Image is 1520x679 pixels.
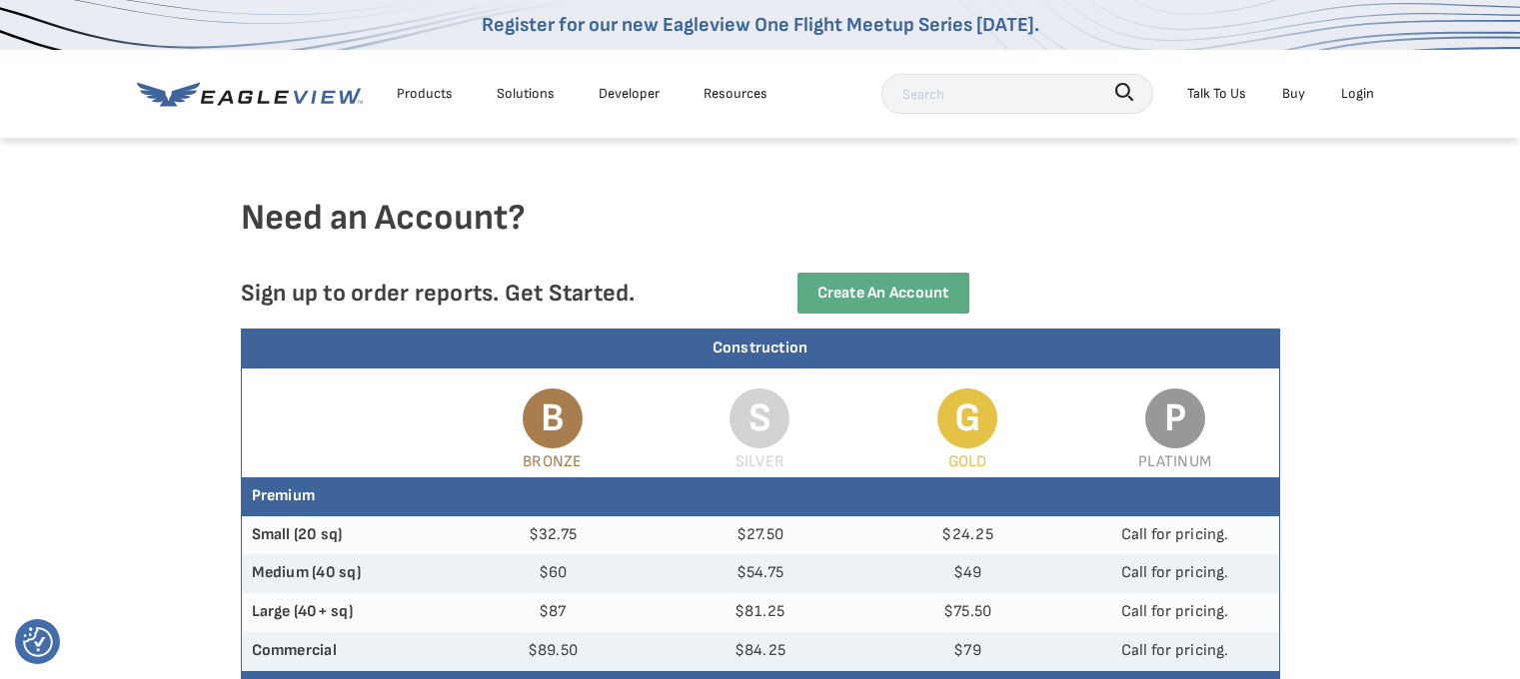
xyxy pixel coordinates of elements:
a: Buy [1282,81,1305,106]
div: Solutions [497,81,555,106]
span: P [1145,388,1205,448]
td: $81.25 [657,593,864,632]
td: $87 [449,593,657,632]
div: Products [397,81,453,106]
span: Bronze [523,452,582,471]
button: Consent Preferences [23,627,53,657]
span: Gold [948,452,987,471]
td: $27.50 [657,516,864,555]
th: Large (40+ sq) [242,593,450,632]
a: Create an Account [797,273,969,314]
span: B [523,388,583,448]
td: $75.50 [863,593,1071,632]
td: $84.25 [657,632,864,671]
th: Small (20 sq) [242,516,450,555]
div: Talk To Us [1187,81,1246,106]
td: $49 [863,554,1071,593]
a: Developer [599,81,660,106]
td: Call for pricing. [1071,632,1279,671]
img: Revisit consent button [23,627,53,657]
span: Silver [736,452,784,471]
td: $60 [449,554,657,593]
div: Construction [242,330,1279,368]
a: Register for our new Eagleview One Flight Meetup Series [DATE]. [482,13,1039,37]
td: $32.75 [449,516,657,555]
div: Login [1341,81,1374,106]
td: $54.75 [657,554,864,593]
td: Call for pricing. [1071,516,1279,555]
td: $89.50 [449,632,657,671]
td: Call for pricing. [1071,554,1279,593]
th: Commercial [242,632,450,671]
th: Medium (40 sq) [242,554,450,593]
h4: Need an Account? [241,196,1280,273]
th: Premium [242,477,1279,516]
span: S [730,388,789,448]
td: $79 [863,632,1071,671]
div: Resources [704,81,767,106]
td: $24.25 [863,516,1071,555]
p: Sign up to order reports. Get Started. [241,279,729,308]
td: Call for pricing. [1071,593,1279,632]
input: Search [881,74,1153,114]
span: G [937,388,997,448]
